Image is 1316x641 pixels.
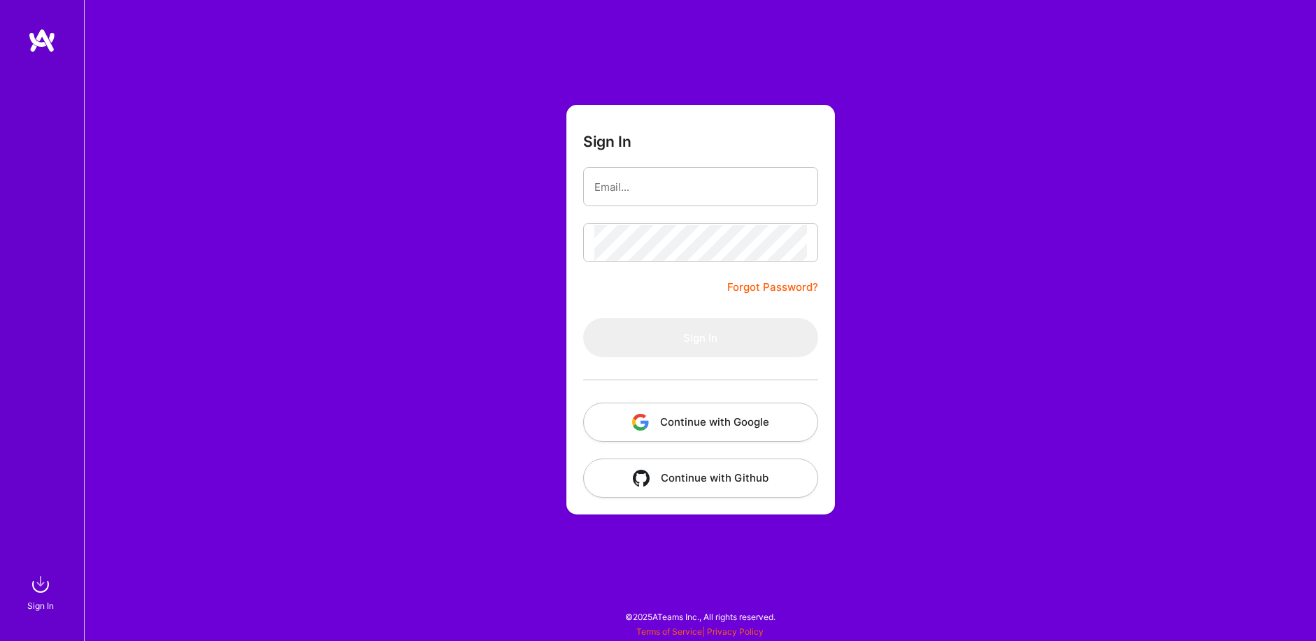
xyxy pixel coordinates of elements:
[28,28,56,53] img: logo
[707,626,764,637] a: Privacy Policy
[632,414,649,431] img: icon
[636,626,702,637] a: Terms of Service
[27,570,55,598] img: sign in
[583,403,818,442] button: Continue with Google
[636,626,764,637] span: |
[727,279,818,296] a: Forgot Password?
[633,470,650,487] img: icon
[29,570,55,613] a: sign inSign In
[583,459,818,498] button: Continue with Github
[583,318,818,357] button: Sign In
[583,133,631,150] h3: Sign In
[594,169,807,205] input: Email...
[27,598,54,613] div: Sign In
[84,599,1316,634] div: © 2025 ATeams Inc., All rights reserved.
